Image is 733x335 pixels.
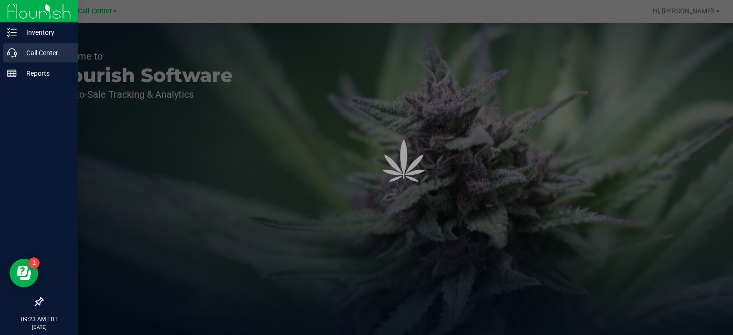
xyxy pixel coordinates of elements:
[7,48,17,58] inline-svg: Call Center
[10,259,38,287] iframe: Resource center
[4,315,74,324] p: 09:23 AM EDT
[7,28,17,37] inline-svg: Inventory
[17,68,74,79] p: Reports
[28,257,40,269] iframe: Resource center unread badge
[4,324,74,331] p: [DATE]
[17,27,74,38] p: Inventory
[7,69,17,78] inline-svg: Reports
[17,47,74,59] p: Call Center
